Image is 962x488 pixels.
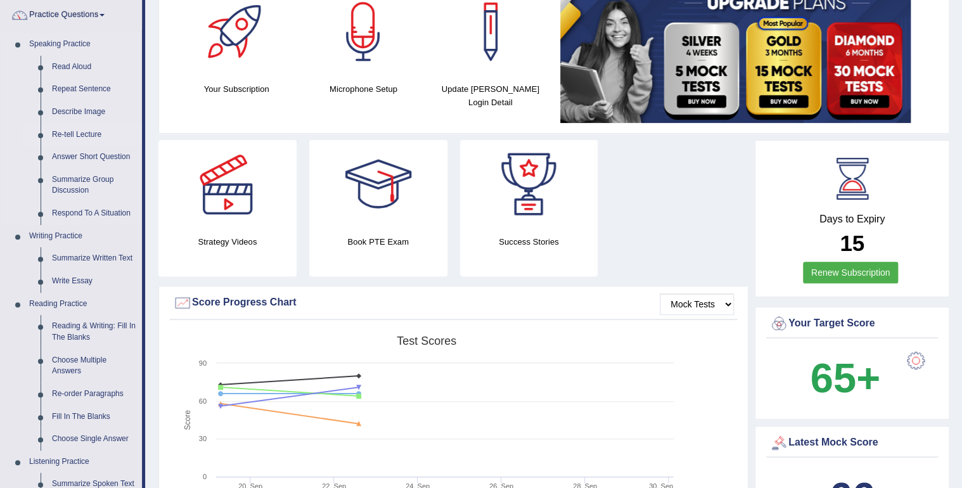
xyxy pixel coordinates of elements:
[46,78,142,101] a: Repeat Sentence
[46,202,142,225] a: Respond To A Situation
[46,383,142,406] a: Re-order Paragraphs
[46,315,142,349] a: Reading & Writing: Fill In The Blanks
[46,169,142,202] a: Summarize Group Discussion
[173,293,734,312] div: Score Progress Chart
[23,451,142,473] a: Listening Practice
[158,235,297,248] h4: Strategy Videos
[23,293,142,316] a: Reading Practice
[803,262,899,283] a: Renew Subscription
[179,82,293,96] h4: Your Subscription
[199,397,207,405] text: 60
[46,124,142,146] a: Re-tell Lecture
[433,82,548,109] h4: Update [PERSON_NAME] Login Detail
[46,270,142,293] a: Write Essay
[46,349,142,383] a: Choose Multiple Answers
[769,314,935,333] div: Your Target Score
[199,359,207,367] text: 90
[46,406,142,428] a: Fill In The Blanks
[46,428,142,451] a: Choose Single Answer
[309,235,447,248] h4: Book PTE Exam
[46,101,142,124] a: Describe Image
[203,473,207,480] text: 0
[810,355,880,401] b: 65+
[306,82,420,96] h4: Microphone Setup
[183,410,191,430] tspan: Score
[840,231,864,255] b: 15
[397,335,456,347] tspan: Test scores
[46,56,142,79] a: Read Aloud
[199,435,207,442] text: 30
[769,433,935,453] div: Latest Mock Score
[769,214,935,225] h4: Days to Expiry
[23,33,142,56] a: Speaking Practice
[46,146,142,169] a: Answer Short Question
[23,225,142,248] a: Writing Practice
[46,247,142,270] a: Summarize Written Text
[460,235,598,248] h4: Success Stories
